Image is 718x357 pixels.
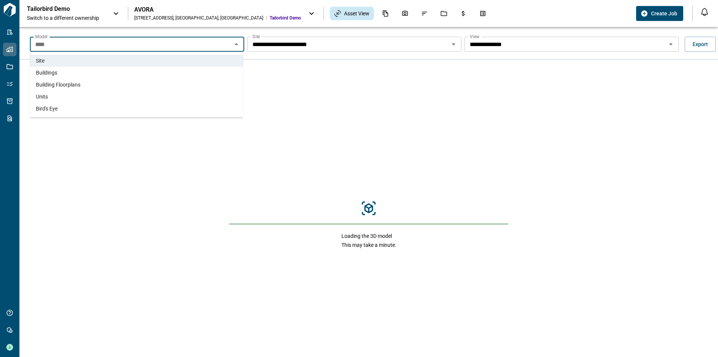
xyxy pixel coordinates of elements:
div: [STREET_ADDRESS] , [GEOGRAPHIC_DATA] , [GEOGRAPHIC_DATA] [134,15,263,21]
label: Site [252,33,260,40]
span: Buildings [36,69,57,76]
button: Close [231,39,242,49]
div: Asset View [330,7,374,20]
span: Asset View [344,10,369,17]
span: Building Floorplans [36,81,80,88]
button: Create Job [636,6,683,21]
span: Site [36,57,45,64]
div: Photos [397,7,413,20]
p: Tailorbird Demo [27,5,94,13]
div: Issues & Info [417,7,432,20]
span: Bird's Eye [36,105,58,112]
span: Create Job [651,10,677,17]
span: Loading the 3D model [341,232,396,240]
button: Open notification feed [699,6,711,18]
div: AVORA [134,6,301,13]
label: Model [35,33,47,40]
button: Open [666,39,676,49]
div: Documents [378,7,393,20]
button: Export [685,37,716,52]
div: Takeoff Center [475,7,491,20]
span: Tailorbird Demo [270,15,301,21]
div: Jobs [436,7,452,20]
span: Export [693,40,708,48]
label: View [470,33,479,40]
span: Switch to a different ownership [27,14,105,22]
span: This may take a minute. [341,241,396,249]
button: Open [448,39,459,49]
span: Units [36,93,48,100]
div: Budgets [455,7,471,20]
